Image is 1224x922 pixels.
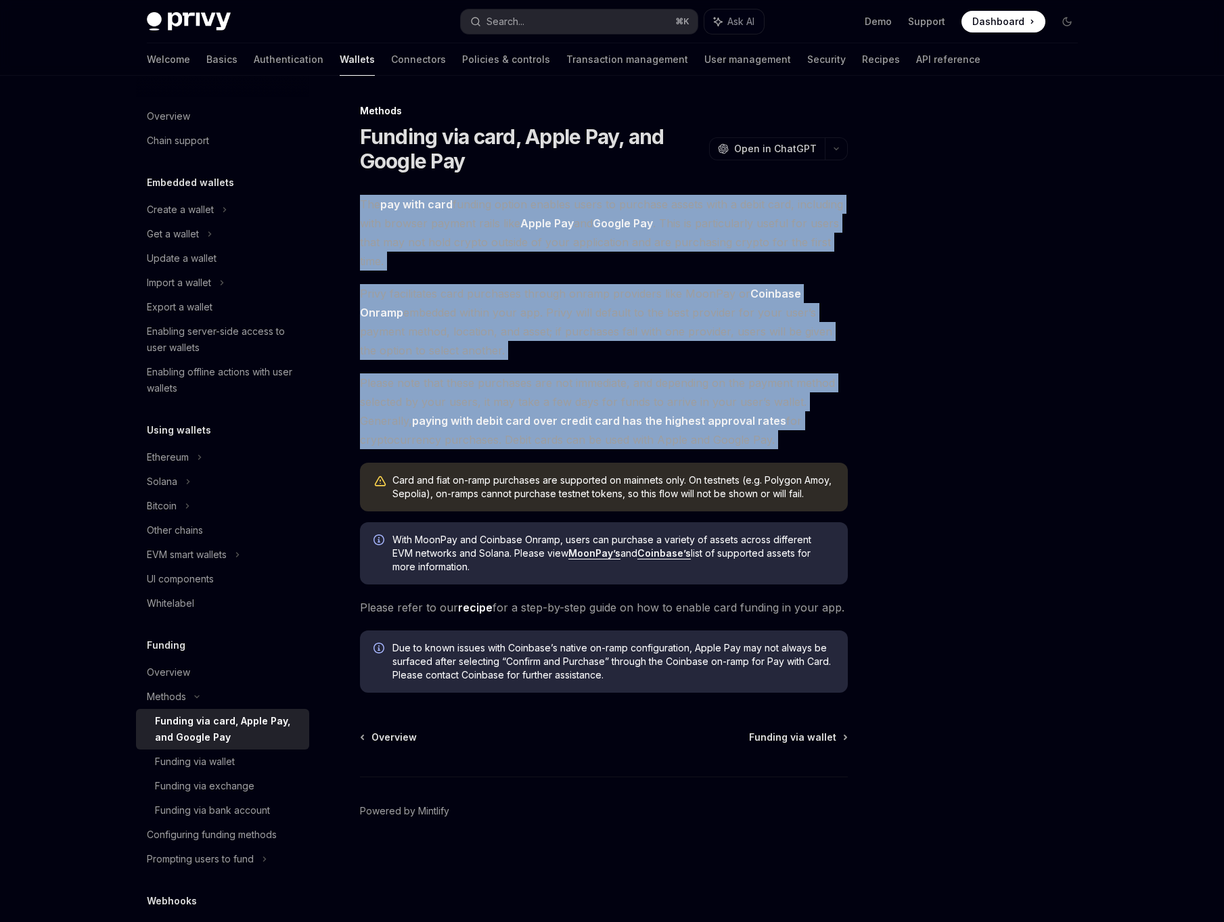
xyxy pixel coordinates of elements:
[916,43,980,76] a: API reference
[147,689,186,705] div: Methods
[147,522,203,538] div: Other chains
[147,637,185,653] h5: Funding
[361,731,417,744] a: Overview
[136,750,309,774] a: Funding via wallet
[908,15,945,28] a: Support
[147,12,231,31] img: dark logo
[136,660,309,685] a: Overview
[136,709,309,750] a: Funding via card, Apple Pay, and Google Pay
[136,823,309,847] a: Configuring funding methods
[147,202,214,218] div: Create a wallet
[568,547,620,559] a: MoonPay’s
[136,104,309,129] a: Overview
[360,195,848,271] span: The funding option enables users to purchase assets with a debit card, including with browser pay...
[373,475,387,488] svg: Warning
[147,595,194,612] div: Whitelabel
[412,414,786,428] strong: paying with debit card over credit card has the highest approval rates
[136,360,309,400] a: Enabling offline actions with user wallets
[136,295,309,319] a: Export a wallet
[155,778,254,794] div: Funding via exchange
[486,14,524,30] div: Search...
[136,567,309,591] a: UI components
[147,827,277,843] div: Configuring funding methods
[147,133,209,149] div: Chain support
[147,422,211,438] h5: Using wallets
[155,754,235,770] div: Funding via wallet
[360,124,704,173] h1: Funding via card, Apple Pay, and Google Pay
[704,43,791,76] a: User management
[566,43,688,76] a: Transaction management
[865,15,892,28] a: Demo
[136,129,309,153] a: Chain support
[749,731,846,744] a: Funding via wallet
[704,9,764,34] button: Ask AI
[136,774,309,798] a: Funding via exchange
[147,323,301,356] div: Enabling server-side access to user wallets
[675,16,689,27] span: ⌘ K
[147,449,189,465] div: Ethereum
[147,43,190,76] a: Welcome
[147,571,214,587] div: UI components
[391,43,446,76] a: Connectors
[461,9,698,34] button: Search...⌘K
[155,802,270,819] div: Funding via bank account
[371,731,417,744] span: Overview
[147,547,227,563] div: EVM smart wallets
[147,108,190,124] div: Overview
[136,246,309,271] a: Update a wallet
[254,43,323,76] a: Authentication
[807,43,846,76] a: Security
[360,284,848,360] span: Privy facilitates card purchases through onramp providers like MoonPay or embedded within your ap...
[392,641,834,682] span: Due to known issues with Coinbase’s native on-ramp configuration, Apple Pay may not always be sur...
[520,216,574,230] strong: Apple Pay
[136,591,309,616] a: Whitelabel
[373,643,387,656] svg: Info
[147,364,301,396] div: Enabling offline actions with user wallets
[155,713,301,745] div: Funding via card, Apple Pay, and Google Pay
[727,15,754,28] span: Ask AI
[206,43,237,76] a: Basics
[136,319,309,360] a: Enabling server-side access to user wallets
[147,664,190,681] div: Overview
[360,598,848,617] span: Please refer to our for a step-by-step guide on how to enable card funding in your app.
[637,547,691,559] a: Coinbase’s
[373,534,387,548] svg: Info
[360,104,848,118] div: Methods
[360,804,449,818] a: Powered by Mintlify
[147,474,177,490] div: Solana
[462,43,550,76] a: Policies & controls
[136,798,309,823] a: Funding via bank account
[147,275,211,291] div: Import a wallet
[147,250,217,267] div: Update a wallet
[147,893,197,909] h5: Webhooks
[147,498,177,514] div: Bitcoin
[458,601,493,615] a: recipe
[147,299,212,315] div: Export a wallet
[136,518,309,543] a: Other chains
[734,142,817,156] span: Open in ChatGPT
[961,11,1045,32] a: Dashboard
[360,373,848,449] span: Please note that these purchases are not immediate, and depending on the payment method selected ...
[972,15,1024,28] span: Dashboard
[1056,11,1078,32] button: Toggle dark mode
[147,226,199,242] div: Get a wallet
[147,851,254,867] div: Prompting users to fund
[392,533,834,574] span: With MoonPay and Coinbase Onramp, users can purchase a variety of assets across different EVM net...
[147,175,234,191] h5: Embedded wallets
[392,474,834,501] div: Card and fiat on-ramp purchases are supported on mainnets only. On testnets (e.g. Polygon Amoy, S...
[862,43,900,76] a: Recipes
[749,731,836,744] span: Funding via wallet
[380,198,453,211] strong: pay with card
[593,216,653,230] strong: Google Pay
[709,137,825,160] button: Open in ChatGPT
[340,43,375,76] a: Wallets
